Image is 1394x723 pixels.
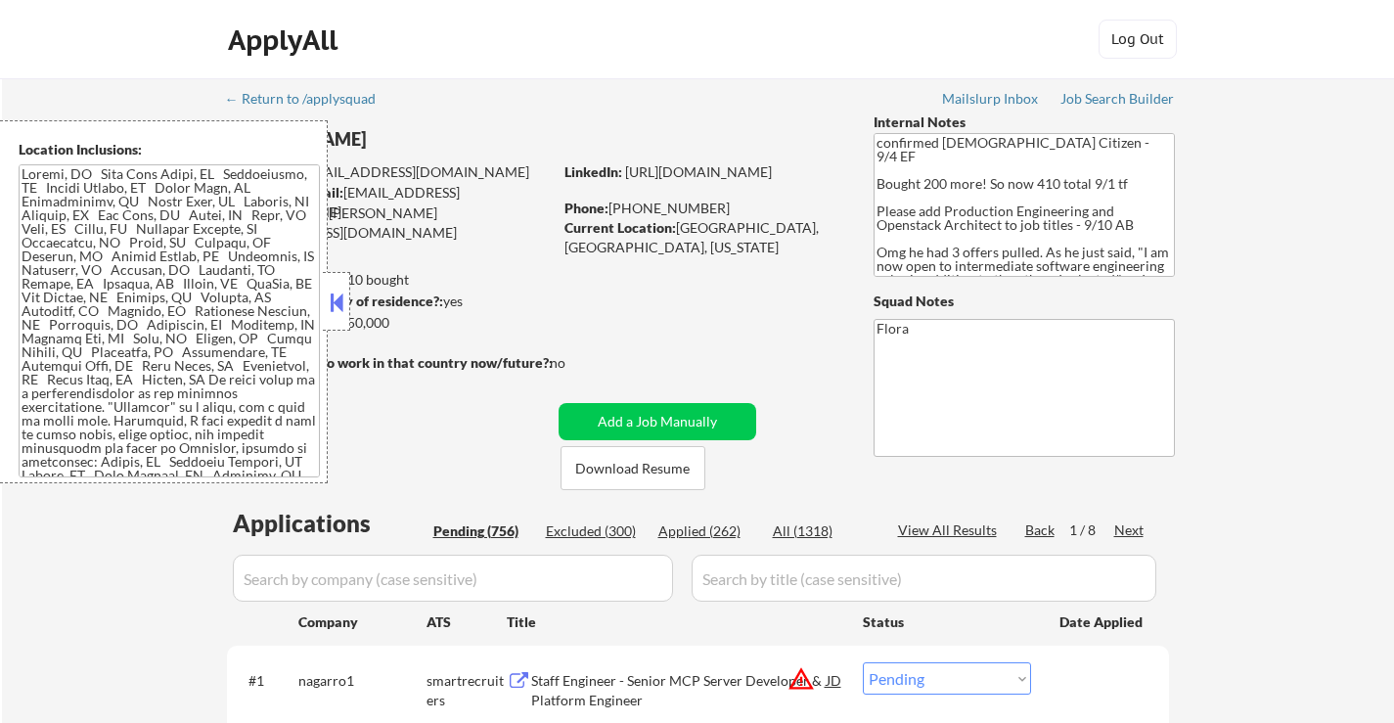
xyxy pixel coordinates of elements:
[226,270,552,290] div: 245 sent / 410 bought
[1059,612,1146,632] div: Date Applied
[559,403,756,440] button: Add a Job Manually
[787,665,815,693] button: warning_amber
[248,671,283,691] div: #1
[1069,520,1114,540] div: 1 / 8
[531,671,827,709] div: Staff Engineer - Senior MCP Server Developer & Platform Engineer
[233,512,427,535] div: Applications
[228,183,552,221] div: [EMAIL_ADDRESS][DOMAIN_NAME]
[225,91,394,111] a: ← Return to /applysquad
[1099,20,1177,59] button: Log Out
[227,203,552,242] div: [PERSON_NAME][EMAIL_ADDRESS][DOMAIN_NAME]
[227,354,553,371] strong: Will need Visa to work in that country now/future?:
[564,218,841,256] div: [GEOGRAPHIC_DATA], [GEOGRAPHIC_DATA], [US_STATE]
[427,671,507,709] div: smartrecruiters
[507,612,844,632] div: Title
[942,92,1040,106] div: Mailslurp Inbox
[1114,520,1146,540] div: Next
[433,521,531,541] div: Pending (756)
[564,200,608,216] strong: Phone:
[825,662,844,698] div: JD
[298,671,427,691] div: nagarro1
[561,446,705,490] button: Download Resume
[898,520,1003,540] div: View All Results
[773,521,871,541] div: All (1318)
[658,521,756,541] div: Applied (262)
[942,91,1040,111] a: Mailslurp Inbox
[1025,520,1057,540] div: Back
[233,555,673,602] input: Search by company (case sensitive)
[874,292,1175,311] div: Squad Notes
[1060,91,1175,111] a: Job Search Builder
[298,612,427,632] div: Company
[227,127,629,152] div: [PERSON_NAME]
[19,140,320,159] div: Location Inclusions:
[564,219,676,236] strong: Current Location:
[564,163,622,180] strong: LinkedIn:
[692,555,1156,602] input: Search by title (case sensitive)
[546,521,644,541] div: Excluded (300)
[225,92,394,106] div: ← Return to /applysquad
[564,199,841,218] div: [PHONE_NUMBER]
[625,163,772,180] a: [URL][DOMAIN_NAME]
[863,604,1031,639] div: Status
[228,23,343,57] div: ApplyAll
[228,162,552,182] div: [EMAIL_ADDRESS][DOMAIN_NAME]
[874,113,1175,132] div: Internal Notes
[550,353,606,373] div: no
[427,612,507,632] div: ATS
[226,313,552,333] div: $150,000
[1060,92,1175,106] div: Job Search Builder
[226,292,546,311] div: yes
